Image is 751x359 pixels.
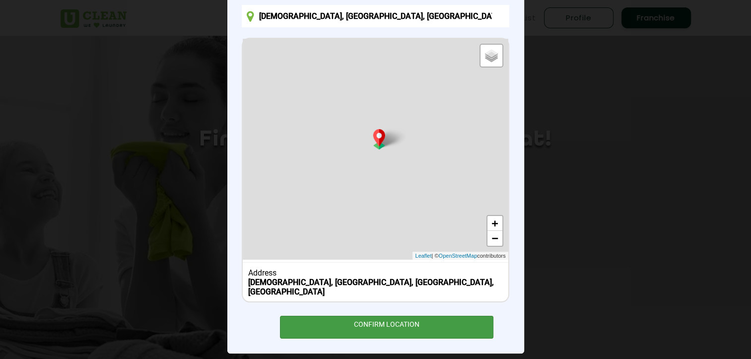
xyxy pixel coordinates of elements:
div: | © contributors [412,252,508,260]
a: Leaflet [415,252,431,260]
a: Zoom out [487,231,502,246]
a: Layers [480,45,502,67]
a: OpenStreetMap [438,252,477,260]
a: Zoom in [487,216,502,231]
input: Enter location [242,5,509,27]
b: [DEMOGRAPHIC_DATA], [GEOGRAPHIC_DATA], [GEOGRAPHIC_DATA], [GEOGRAPHIC_DATA] [248,278,494,296]
div: Address [248,268,503,278]
div: CONFIRM LOCATION [280,316,494,338]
